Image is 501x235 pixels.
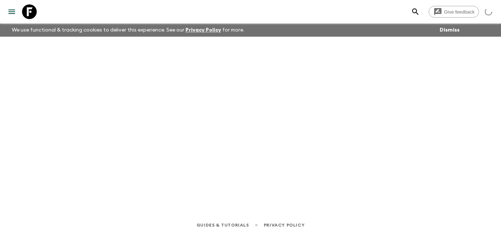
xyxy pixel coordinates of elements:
span: Give feedback [440,9,479,15]
a: Give feedback [429,6,479,18]
button: menu [4,4,19,19]
a: Guides & Tutorials [197,221,249,229]
button: search adventures [408,4,423,19]
button: Dismiss [438,25,461,35]
p: We use functional & tracking cookies to deliver this experience. See our for more. [9,23,247,37]
a: Privacy Policy [185,27,221,33]
a: Privacy Policy [264,221,304,229]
